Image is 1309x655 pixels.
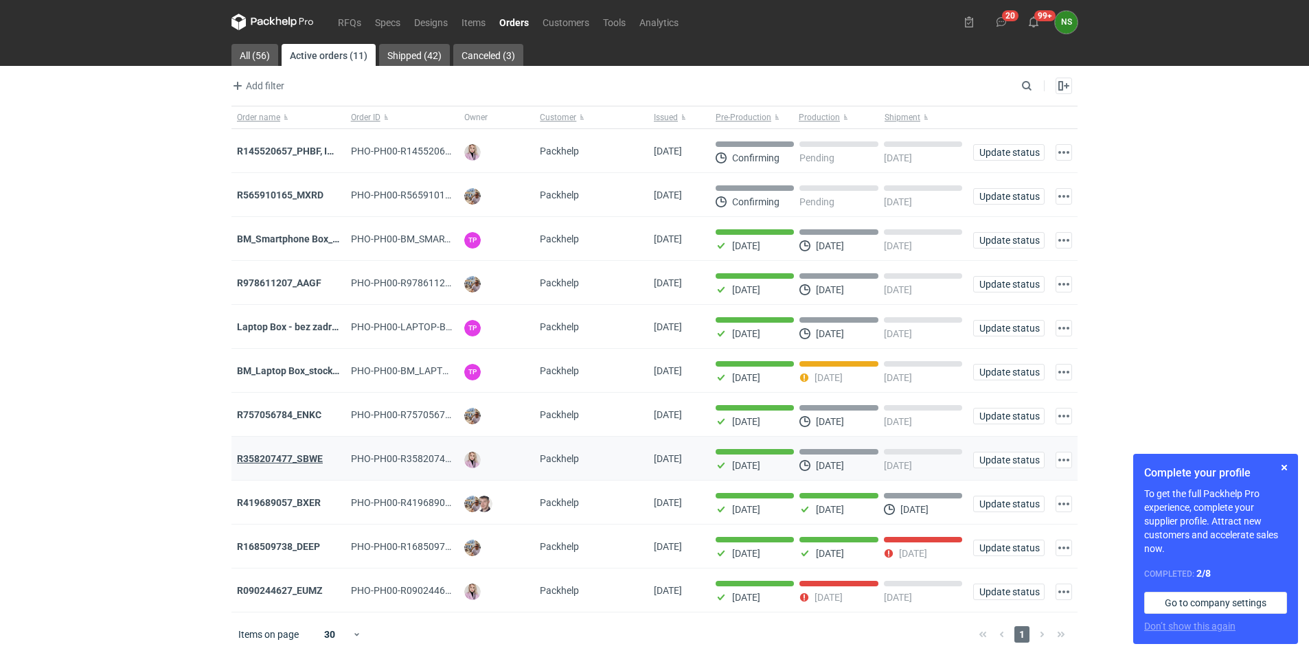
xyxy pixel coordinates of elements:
[799,112,840,123] span: Production
[973,276,1045,292] button: Update status
[379,44,450,66] a: Shipped (42)
[816,416,844,427] p: [DATE]
[1276,459,1293,476] button: Skip for now
[282,44,376,66] a: Active orders (11)
[464,452,481,468] img: Klaudia Wiśniewska
[231,14,314,30] svg: Packhelp Pro
[796,106,882,128] button: Production
[884,592,912,603] p: [DATE]
[536,14,596,30] a: Customers
[973,320,1045,336] button: Update status
[351,497,484,508] span: PHO-PH00-R419689057_BXER
[237,365,348,376] a: BM_Laptop Box_stock_05
[654,321,682,332] span: 04/09/2025
[345,106,459,128] button: Order ID
[1056,364,1072,380] button: Actions
[455,14,492,30] a: Items
[1196,568,1211,579] strong: 2 / 8
[308,625,352,644] div: 30
[351,233,554,244] span: PHO-PH00-BM_SMARTPHONE-BOX_STOCK_06
[899,548,927,559] p: [DATE]
[237,233,371,244] a: BM_Smartphone Box_stock_06
[229,78,285,94] button: Add filter
[979,235,1038,245] span: Update status
[654,585,682,596] span: 22/08/2025
[1144,619,1236,633] button: Don’t show this again
[453,44,523,66] a: Canceled (3)
[540,453,579,464] span: Packhelp
[229,78,284,94] span: Add filter
[1056,144,1072,161] button: Actions
[732,284,760,295] p: [DATE]
[351,321,576,332] span: PHO-PH00-LAPTOP-BOX---BEZ-ZADRUKU---STOCK-3
[238,628,299,641] span: Items on page
[979,192,1038,201] span: Update status
[815,372,843,383] p: [DATE]
[351,585,486,596] span: PHO-PH00-R090244627_EUMZ
[884,416,912,427] p: [DATE]
[654,112,678,123] span: Issued
[464,364,481,380] figcaption: TP
[732,152,779,163] p: Confirming
[1056,408,1072,424] button: Actions
[368,14,407,30] a: Specs
[979,499,1038,509] span: Update status
[882,106,968,128] button: Shipment
[979,543,1038,553] span: Update status
[237,453,323,464] a: R358207477_SBWE
[732,372,760,383] p: [DATE]
[973,452,1045,468] button: Update status
[237,585,323,596] strong: R090244627_EUMZ
[973,144,1045,161] button: Update status
[648,106,710,128] button: Issued
[654,365,682,376] span: 04/09/2025
[464,276,481,292] img: Michał Palasek
[1056,496,1072,512] button: Actions
[1144,465,1287,481] h1: Complete your profile
[237,409,321,420] strong: R757056784_ENKC
[464,232,481,249] figcaption: TP
[464,320,481,336] figcaption: TP
[237,277,321,288] strong: R978611207_AAGF
[351,277,485,288] span: PHO-PH00-R978611207_AAGF
[816,460,844,471] p: [DATE]
[1023,11,1045,33] button: 99+
[979,587,1038,597] span: Update status
[885,112,920,123] span: Shipment
[540,585,579,596] span: Packhelp
[973,408,1045,424] button: Update status
[540,277,579,288] span: Packhelp
[464,496,481,512] img: Michał Palasek
[732,328,760,339] p: [DATE]
[1056,452,1072,468] button: Actions
[979,367,1038,377] span: Update status
[1144,566,1287,581] div: Completed:
[237,189,323,200] a: R565910165_MXRD
[540,497,579,508] span: Packhelp
[884,196,912,207] p: [DATE]
[633,14,685,30] a: Analytics
[1055,11,1078,34] figcaption: NS
[540,189,579,200] span: Packhelp
[979,279,1038,289] span: Update status
[231,106,345,128] button: Order name
[464,188,481,205] img: Michał Palasek
[732,592,760,603] p: [DATE]
[540,112,576,123] span: Customer
[816,504,844,515] p: [DATE]
[1018,78,1062,94] input: Search
[900,504,929,515] p: [DATE]
[716,112,771,123] span: Pre-Production
[237,146,345,157] a: R145520657_PHBF, IDBY
[351,112,380,123] span: Order ID
[654,277,682,288] span: 05/09/2025
[654,189,682,200] span: 11/09/2025
[990,11,1012,33] button: 20
[1055,11,1078,34] div: Natalia Stępak
[815,592,843,603] p: [DATE]
[540,541,579,552] span: Packhelp
[351,409,485,420] span: PHO-PH00-R757056784_ENKC
[973,540,1045,556] button: Update status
